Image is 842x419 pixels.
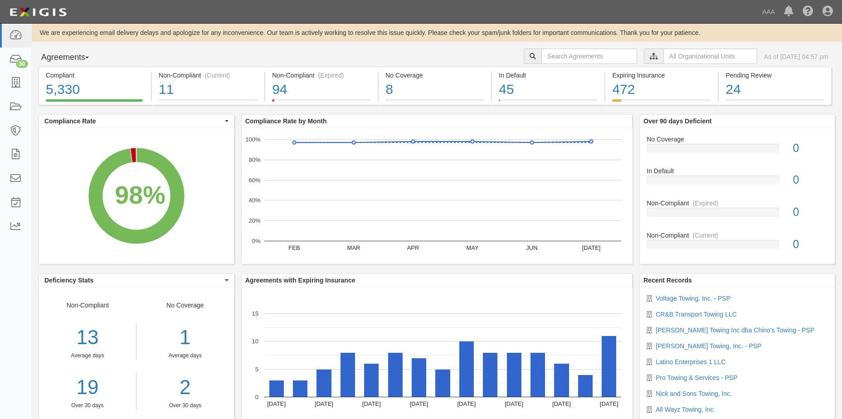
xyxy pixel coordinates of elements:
[379,99,491,107] a: No Coverage8
[407,244,419,251] text: APR
[272,71,371,80] div: Non-Compliant (Expired)
[44,117,223,126] span: Compliance Rate
[248,197,260,204] text: 40%
[526,244,537,251] text: JUN
[640,199,835,208] div: Non-Compliant
[640,231,835,240] div: Non-Compliant
[248,217,260,224] text: 20%
[255,394,258,400] text: 0
[39,99,151,107] a: Compliant5,330
[39,402,136,409] div: Over 30 days
[245,136,261,143] text: 100%
[656,295,730,302] a: Voltage Towing, Inc. - PSP
[385,80,484,99] div: 8
[159,71,258,80] div: Non-Compliant (Current)
[46,80,144,99] div: 5,330
[32,28,842,37] div: We are experiencing email delivery delays and apologize for any inconvenience. Our team is active...
[245,277,355,284] b: Agreements with Expiring Insurance
[7,4,69,20] img: logo-5460c22ac91f19d4615b14bd174203de0afe785f0fc80cf4dbbc73dc1793850b.png
[643,277,692,284] b: Recent Records
[39,274,234,287] button: Deficiency Stats
[39,352,136,360] div: Average days
[242,128,633,264] svg: A chart.
[46,71,144,80] div: Compliant
[656,358,725,365] a: Latino Enterprises 1 LLC
[505,400,523,407] text: [DATE]
[656,311,737,318] a: CR&B Transport Towing LLC
[409,400,428,407] text: [DATE]
[582,244,600,251] text: [DATE]
[39,49,107,67] button: Agreements
[647,135,828,167] a: No Coverage0
[656,390,732,397] a: Nick and Sons Towing, Inc.
[245,117,327,125] b: Compliance Rate by Month
[656,326,814,334] a: [PERSON_NAME] Towing Inc dba Chino's Towing - PSP
[315,400,333,407] text: [DATE]
[204,71,230,80] div: (Current)
[541,49,637,64] input: Search Agreements
[693,199,719,208] div: (Expired)
[786,140,835,156] div: 0
[552,400,571,407] text: [DATE]
[248,176,260,183] text: 60%
[786,236,835,253] div: 0
[786,204,835,220] div: 0
[318,71,344,80] div: (Expired)
[267,400,286,407] text: [DATE]
[39,115,234,127] button: Compliance Rate
[457,400,476,407] text: [DATE]
[719,99,831,107] a: Pending Review24
[647,199,828,231] a: Non-Compliant(Expired)0
[499,71,598,80] div: In Default
[605,99,718,107] a: Expiring Insurance472
[252,338,258,345] text: 10
[786,172,835,188] div: 0
[152,99,264,107] a: Non-Compliant(Current)11
[656,342,761,350] a: [PERSON_NAME] Towing, Inc. - PSP
[612,80,711,99] div: 472
[693,231,718,240] div: (Current)
[385,71,484,80] div: No Coverage
[143,323,227,352] div: 1
[143,352,227,360] div: Average days
[39,323,136,352] div: 13
[288,244,300,251] text: FEB
[656,406,715,413] a: All Wayz Towing, Inc.
[16,60,28,68] div: 30
[44,276,223,285] span: Deficiency Stats
[39,373,136,402] a: 19
[640,135,835,144] div: No Coverage
[758,3,779,21] a: AAA
[159,80,258,99] div: 11
[115,177,165,214] div: 98%
[252,238,260,244] text: 0%
[143,373,227,402] a: 2
[362,400,381,407] text: [DATE]
[647,231,828,256] a: Non-Compliant(Current)0
[39,301,136,409] div: Non-Compliant
[39,128,234,264] svg: A chart.
[803,6,813,17] i: Help Center - Complianz
[272,80,371,99] div: 94
[725,80,824,99] div: 24
[612,71,711,80] div: Expiring Insurance
[663,49,757,64] input: All Organizational Units
[492,99,604,107] a: In Default45
[600,400,618,407] text: [DATE]
[640,166,835,175] div: In Default
[347,244,360,251] text: MAR
[143,402,227,409] div: Over 30 days
[466,244,479,251] text: MAY
[643,117,711,125] b: Over 90 days Deficient
[499,80,598,99] div: 45
[136,301,234,409] div: No Coverage
[248,156,260,163] text: 80%
[656,374,737,381] a: Pro Towing & Services - PSP
[725,71,824,80] div: Pending Review
[265,99,378,107] a: Non-Compliant(Expired)94
[764,52,828,61] div: As of [DATE] 04:57 pm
